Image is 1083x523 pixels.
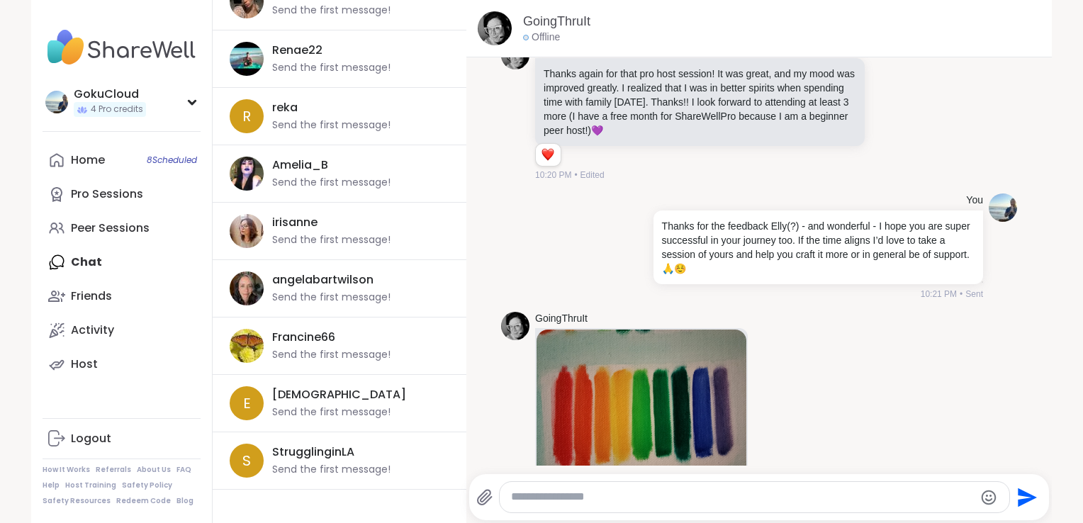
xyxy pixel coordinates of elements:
[230,214,264,248] img: https://sharewell-space-live.sfo3.digitaloceanspaces.com/user-generated/be849bdb-4731-4649-82cd-d...
[230,329,264,363] img: https://sharewell-space-live.sfo3.digitaloceanspaces.com/user-generated/2e62253d-3bef-4c64-bde2-a...
[580,169,605,181] span: Edited
[272,272,374,288] div: angelabartwilson
[43,496,111,506] a: Safety Resources
[272,157,328,173] div: Amelia_B
[574,169,577,181] span: •
[523,30,560,45] div: Offline
[272,330,335,345] div: Francine66
[272,348,391,362] div: Send the first message!
[535,169,571,181] span: 10:20 PM
[523,13,590,30] a: GoingThruIt
[43,480,60,490] a: Help
[272,4,391,18] div: Send the first message!
[147,154,197,166] span: 8 Scheduled
[540,150,555,161] button: Reactions: love
[989,193,1017,222] img: https://sharewell-space-live.sfo3.digitaloceanspaces.com/user-generated/6da04052-44db-43cc-b1f1-b...
[272,444,354,460] div: StrugglinginLA
[272,387,406,403] div: [DEMOGRAPHIC_DATA]
[965,288,983,300] span: Sent
[921,288,957,300] span: 10:21 PM
[272,118,391,133] div: Send the first message!
[137,465,171,475] a: About Us
[272,233,391,247] div: Send the first message!
[96,465,131,475] a: Referrals
[43,23,201,72] img: ShareWell Nav Logo
[272,176,391,190] div: Send the first message!
[122,480,172,490] a: Safety Policy
[43,313,201,347] a: Activity
[74,86,146,102] div: GokuCloud
[272,61,391,75] div: Send the first message!
[535,312,588,326] a: GoingThruIt
[478,11,512,45] img: https://sharewell-space-live.sfo3.digitaloceanspaces.com/user-generated/2e5f77fd-c38e-449e-b933-9...
[272,291,391,305] div: Send the first message!
[272,100,298,116] div: reka
[272,215,318,230] div: irisanne
[980,489,997,506] button: Emoji picker
[71,431,111,446] div: Logout
[272,463,391,477] div: Send the first message!
[43,422,201,456] a: Logout
[536,144,561,167] div: Reaction list
[272,405,391,420] div: Send the first message!
[71,220,150,236] div: Peer Sessions
[43,347,201,381] a: Host
[91,103,143,116] span: 4 Pro credits
[960,288,963,300] span: •
[243,393,251,414] span: E
[65,480,116,490] a: Host Training
[43,143,201,177] a: Home8Scheduled
[176,465,191,475] a: FAQ
[71,186,143,202] div: Pro Sessions
[43,465,90,475] a: How It Works
[662,219,975,276] p: Thanks for the feedback Elly(?) - and wonderful - I hope you are super successful in your journey...
[674,263,686,274] span: ☺️
[966,193,983,208] h4: You
[511,490,974,505] textarea: Type your message
[116,496,171,506] a: Redeem Code
[230,271,264,305] img: https://sharewell-space-live.sfo3.digitaloceanspaces.com/user-generated/702d8b20-6f40-4fe3-b986-c...
[1010,481,1042,513] button: Send
[176,496,193,506] a: Blog
[71,322,114,338] div: Activity
[242,106,251,127] span: r
[43,211,201,245] a: Peer Sessions
[43,279,201,313] a: Friends
[230,157,264,191] img: https://sharewell-space-live.sfo3.digitaloceanspaces.com/user-generated/4aa6f66e-8d54-43f7-a0af-a...
[272,43,322,58] div: Renae22
[43,177,201,211] a: Pro Sessions
[501,312,529,340] img: https://sharewell-space-live.sfo3.digitaloceanspaces.com/user-generated/2e5f77fd-c38e-449e-b933-9...
[230,42,264,76] img: https://sharewell-space-live.sfo3.digitaloceanspaces.com/user-generated/f8788c7c-9725-425d-adb0-e...
[71,356,98,372] div: Host
[45,91,68,113] img: GokuCloud
[544,67,856,137] p: Thanks again for that pro host session! It was great, and my mood was improved greatly. I realize...
[71,288,112,304] div: Friends
[242,450,251,471] span: S
[662,263,674,274] span: 🙏
[71,152,105,168] div: Home
[591,125,603,136] span: 💜
[537,330,746,506] img: Expressive Doodles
